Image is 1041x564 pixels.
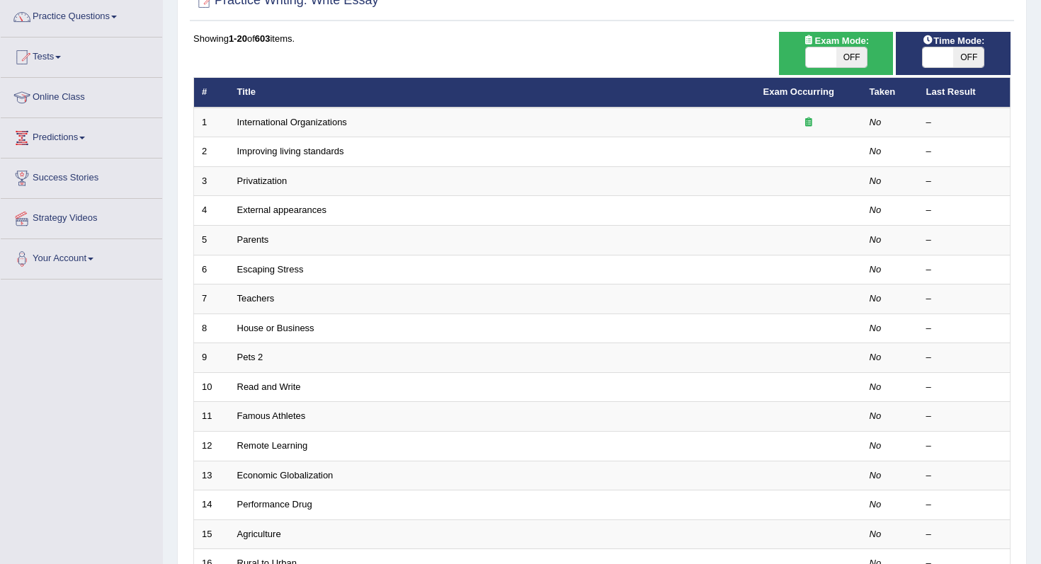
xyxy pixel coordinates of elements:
a: Performance Drug [237,499,312,510]
div: – [926,498,1003,512]
b: 1-20 [229,33,247,44]
div: – [926,175,1003,188]
em: No [870,499,882,510]
em: No [870,146,882,156]
a: Your Account [1,239,162,275]
div: – [926,292,1003,306]
em: No [870,323,882,333]
em: No [870,381,882,392]
td: 12 [194,431,229,461]
td: 5 [194,226,229,255]
em: No [870,529,882,539]
em: No [870,175,882,186]
a: House or Business [237,323,314,333]
td: 7 [194,284,229,314]
a: Agriculture [237,529,281,539]
td: 9 [194,343,229,373]
a: Success Stories [1,159,162,194]
a: External appearances [237,205,326,215]
a: Improving living standards [237,146,344,156]
b: 603 [255,33,271,44]
em: No [870,293,882,304]
span: Time Mode: [916,33,990,48]
div: Show exams occurring in exams [779,32,894,75]
a: Teachers [237,293,275,304]
a: Escaping Stress [237,264,304,275]
div: – [926,145,1003,159]
td: 3 [194,166,229,196]
a: Strategy Videos [1,199,162,234]
em: No [870,410,882,421]
td: 2 [194,137,229,167]
div: – [926,116,1003,130]
div: – [926,381,1003,394]
em: No [870,205,882,215]
a: Predictions [1,118,162,154]
div: – [926,263,1003,277]
em: No [870,352,882,362]
th: Taken [862,78,918,108]
em: No [870,117,882,127]
th: Last Result [918,78,1011,108]
th: Title [229,78,756,108]
div: – [926,204,1003,217]
a: Exam Occurring [763,86,834,97]
div: – [926,351,1003,364]
div: – [926,439,1003,453]
a: Read and Write [237,381,301,392]
em: No [870,234,882,245]
a: Pets 2 [237,352,263,362]
td: 8 [194,313,229,343]
a: Remote Learning [237,440,308,451]
span: OFF [836,47,867,67]
td: 4 [194,196,229,226]
td: 10 [194,372,229,402]
span: Exam Mode: [797,33,874,48]
td: 1 [194,108,229,137]
em: No [870,440,882,451]
div: – [926,234,1003,247]
a: Privatization [237,175,288,186]
a: Tests [1,38,162,73]
td: 15 [194,519,229,549]
td: 14 [194,490,229,520]
a: Famous Athletes [237,410,306,421]
td: 11 [194,402,229,432]
a: Parents [237,234,269,245]
div: – [926,410,1003,423]
th: # [194,78,229,108]
div: Exam occurring question [763,116,854,130]
a: Online Class [1,78,162,113]
a: Economic Globalization [237,470,334,480]
div: – [926,322,1003,335]
em: No [870,470,882,480]
em: No [870,264,882,275]
div: – [926,528,1003,541]
td: 13 [194,461,229,490]
div: – [926,469,1003,483]
span: OFF [953,47,984,67]
a: International Organizations [237,117,347,127]
div: Showing of items. [193,32,1011,45]
td: 6 [194,255,229,284]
